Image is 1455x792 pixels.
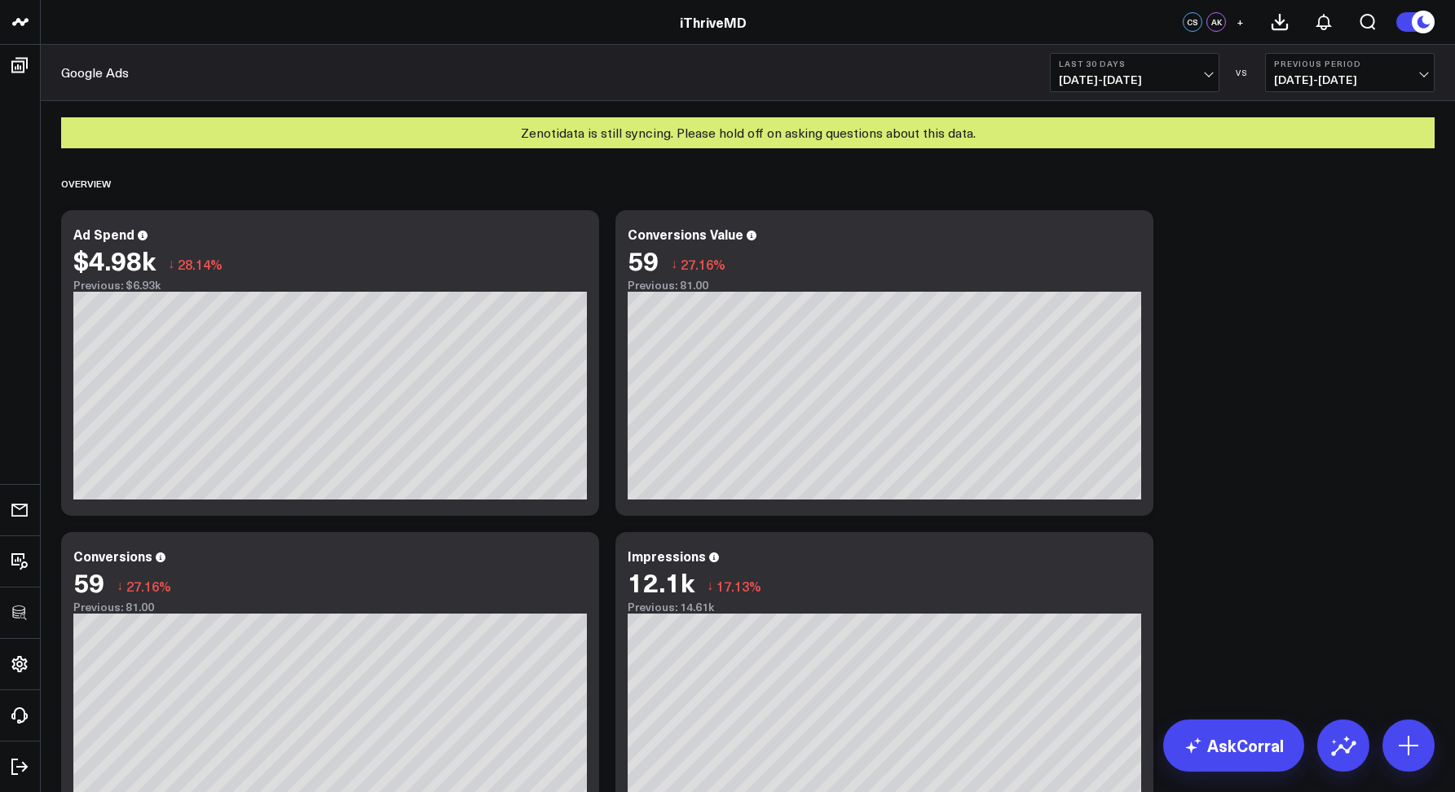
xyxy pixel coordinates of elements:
span: 27.16% [126,577,171,595]
div: $4.98k [73,245,156,275]
div: 59 [73,567,104,596]
span: 17.13% [716,577,761,595]
span: ↓ [707,575,713,596]
span: ↓ [117,575,123,596]
span: [DATE] - [DATE] [1274,73,1426,86]
button: Previous Period[DATE]-[DATE] [1265,53,1435,92]
a: Google Ads [61,64,129,81]
div: Previous: $6.93k [73,279,587,292]
span: ↓ [671,253,677,275]
div: 12.1k [628,567,694,596]
div: CS [1183,12,1202,32]
div: Impressions [628,547,706,565]
b: Last 30 Days [1059,59,1210,68]
div: Conversions [73,547,152,565]
div: Conversions Value [628,225,743,243]
span: ↓ [168,253,174,275]
div: Previous: 81.00 [73,601,587,614]
div: 59 [628,245,659,275]
div: AK [1206,12,1226,32]
div: Overview [61,165,111,202]
span: [DATE] - [DATE] [1059,73,1210,86]
div: VS [1228,68,1257,77]
span: + [1237,16,1244,28]
div: Ad Spend [73,225,134,243]
span: 27.16% [681,255,725,273]
div: Previous: 81.00 [628,279,1141,292]
a: AskCorral [1163,719,1304,772]
a: iThriveMD [680,13,747,31]
div: Zenoti data is still syncing. Please hold off on asking questions about this data. [61,117,1435,148]
button: Last 30 Days[DATE]-[DATE] [1050,53,1219,92]
button: + [1230,12,1250,32]
div: Previous: 14.61k [628,601,1141,614]
span: 28.14% [178,255,223,273]
b: Previous Period [1274,59,1426,68]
